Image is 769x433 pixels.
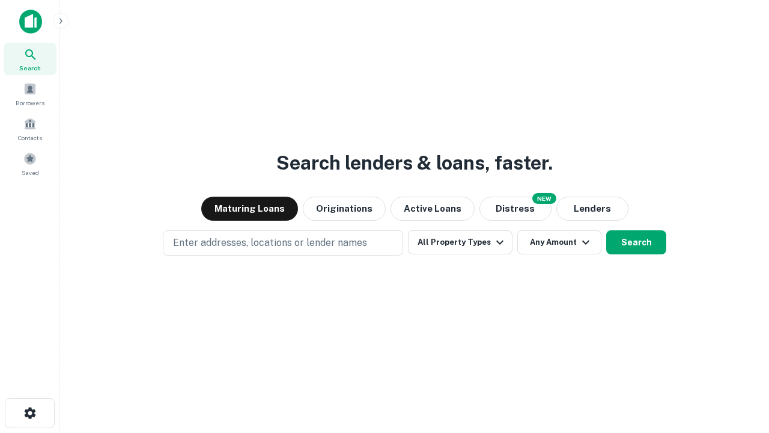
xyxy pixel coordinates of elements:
[408,230,512,254] button: All Property Types
[479,197,552,221] button: Search distressed loans with lien and other non-mortgage details.
[18,133,42,143] span: Contacts
[4,147,56,180] a: Saved
[276,149,553,177] h3: Search lenders & loans, faster.
[606,230,666,254] button: Search
[19,63,41,73] span: Search
[4,78,56,110] a: Borrowers
[19,10,42,34] img: capitalize-icon.png
[22,168,39,177] span: Saved
[4,112,56,145] a: Contacts
[517,230,601,254] button: Any Amount
[303,197,386,221] button: Originations
[709,337,769,395] iframe: Chat Widget
[201,197,298,221] button: Maturing Loans
[556,197,628,221] button: Lenders
[16,98,44,108] span: Borrowers
[4,43,56,75] a: Search
[391,197,475,221] button: Active Loans
[173,236,367,250] p: Enter addresses, locations or lender names
[532,193,556,204] div: NEW
[163,230,403,256] button: Enter addresses, locations or lender names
